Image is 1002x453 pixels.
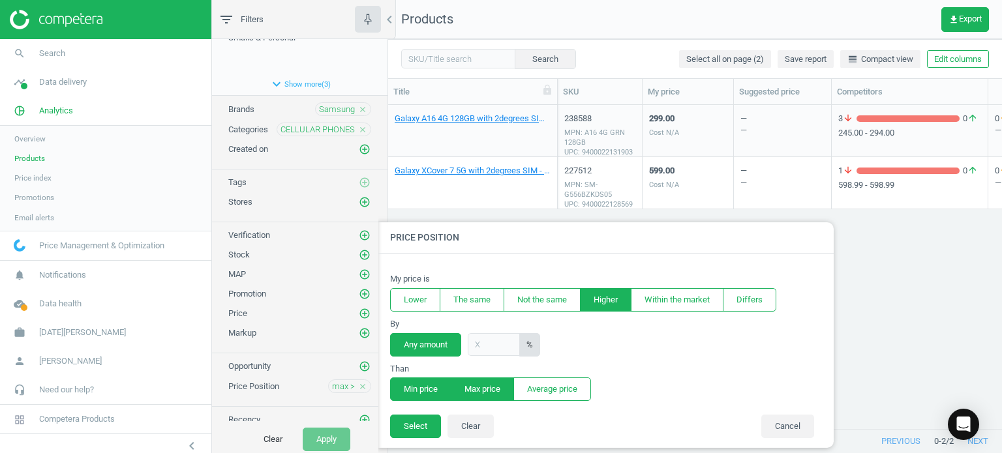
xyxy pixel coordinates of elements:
[359,143,371,155] i: add_circle_outline
[228,124,268,134] span: Categories
[359,327,371,339] i: add_circle_outline
[228,144,268,154] span: Created on
[319,104,355,115] span: Samsung
[228,230,270,240] span: Verification
[7,263,32,287] i: notifications
[359,177,371,188] i: add_circle_outline
[39,240,164,252] span: Price Management & Optimization
[250,428,296,451] button: Clear
[377,222,834,253] h4: Price Position
[359,196,371,208] i: add_circle_outline
[7,291,32,316] i: cloud_done
[39,269,86,281] span: Notifications
[7,41,32,66] i: search
[7,98,32,123] i: pie_chart_outlined
[332,381,355,392] span: max >
[358,327,371,340] button: add_circle_outline
[39,384,94,396] span: Need our help?
[359,269,371,280] i: add_circle_outline
[39,327,126,338] span: [DATE][PERSON_NAME]
[228,104,254,114] span: Brands
[948,409,979,440] div: Open Intercom Messenger
[39,105,73,117] span: Analytics
[39,355,102,367] span: [PERSON_NAME]
[281,124,355,136] span: CELLULAR PHONES
[228,289,266,299] span: Promotion
[219,12,234,27] i: filter_list
[7,320,32,345] i: work
[303,428,350,451] button: Apply
[39,76,87,88] span: Data delivery
[39,298,82,310] span: Data health
[7,349,32,373] i: person
[358,382,367,391] i: close
[228,381,279,391] span: Price Position
[39,413,115,425] span: Competera Products
[228,415,260,424] span: Recency
[358,287,371,300] button: add_circle_outline
[359,414,371,426] i: add_circle_outline
[7,377,32,402] i: headset_mic
[358,413,371,426] button: add_circle_outline
[359,249,371,261] i: add_circle_outline
[358,268,371,281] button: add_circle_outline
[14,153,45,164] span: Products
[14,239,25,252] img: wGWNvw8QSZomAAAAABJRU5ErkJggg==
[359,229,371,241] i: add_circle_outline
[358,360,371,373] button: add_circle_outline
[39,48,65,59] span: Search
[228,269,246,279] span: MAP
[358,125,367,134] i: close
[358,196,371,209] button: add_circle_outline
[228,197,252,207] span: Stores
[14,212,54,223] span: Email alerts
[14,192,54,203] span: Promotions
[7,70,32,95] i: timeline
[358,307,371,320] button: add_circle_outline
[10,10,102,29] img: ajHJNr6hYgQAAAAASUVORK5CYII=
[14,173,52,183] span: Price index
[228,177,247,187] span: Tags
[358,229,371,242] button: add_circle_outline
[359,360,371,372] i: add_circle_outline
[228,250,250,259] span: Stock
[228,361,271,371] span: Opportunity
[358,248,371,261] button: add_circle_outline
[269,76,284,92] i: expand_more
[228,328,256,338] span: Markup
[228,308,247,318] span: Price
[212,73,387,95] button: expand_moreShow more(3)
[359,308,371,319] i: add_circle_outline
[358,176,371,189] button: add_circle_outline
[241,14,264,25] span: Filters
[358,105,367,114] i: close
[359,288,371,300] i: add_circle_outline
[358,143,371,156] button: add_circle_outline
[14,134,46,144] span: Overview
